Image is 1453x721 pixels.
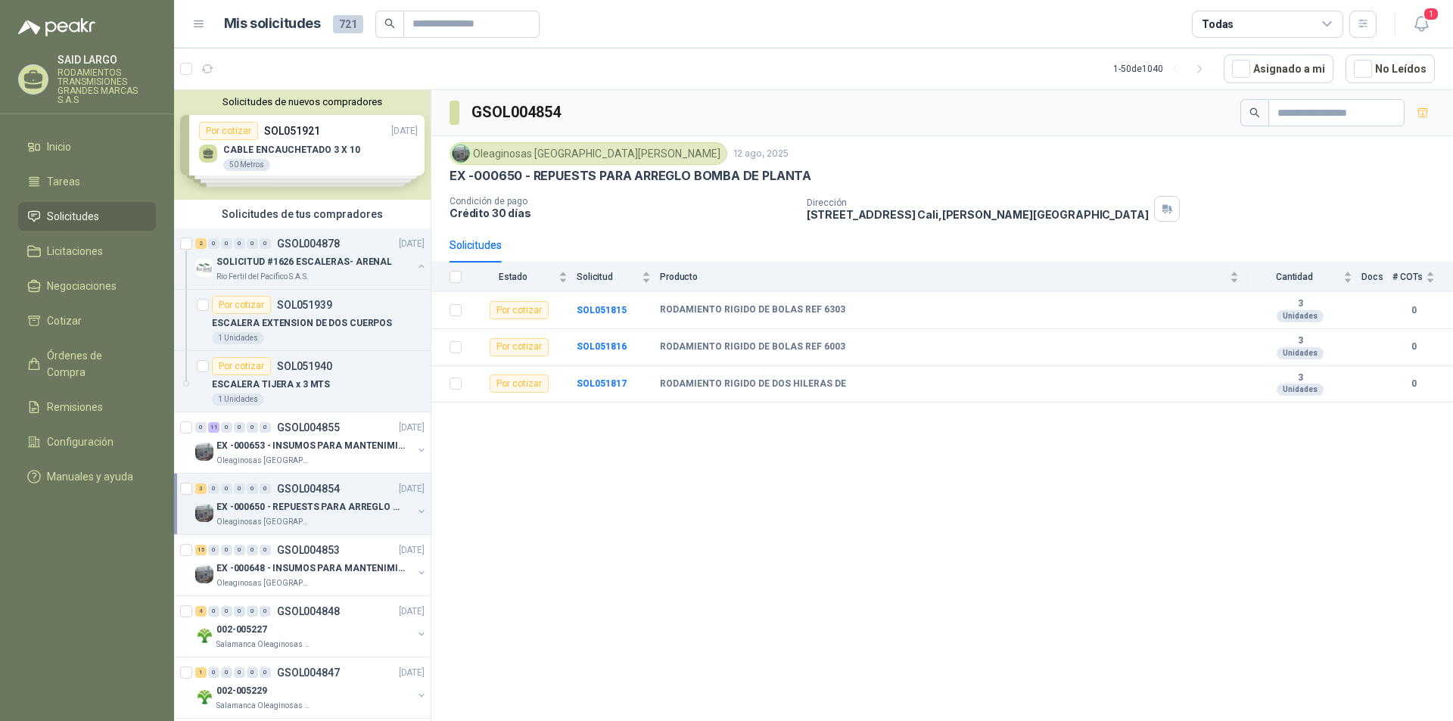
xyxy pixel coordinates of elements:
[1277,384,1324,396] div: Unidades
[1392,340,1435,354] b: 0
[733,147,789,161] p: 12 ago, 2025
[1248,272,1340,282] span: Cantidad
[1248,335,1352,347] b: 3
[471,263,577,292] th: Estado
[221,606,232,617] div: 0
[277,238,340,249] p: GSOL004878
[212,378,330,392] p: ESCALERA TIJERA x 3 MTS
[195,422,207,433] div: 0
[208,422,219,433] div: 11
[208,606,219,617] div: 0
[18,462,156,491] a: Manuales y ayuda
[216,271,309,283] p: Rio Fertil del Pacífico S.A.S.
[221,483,232,494] div: 0
[807,208,1149,221] p: [STREET_ADDRESS] Cali , [PERSON_NAME][GEOGRAPHIC_DATA]
[221,545,232,555] div: 0
[577,305,627,315] a: SOL051815
[399,604,425,619] p: [DATE]
[195,443,213,461] img: Company Logo
[260,422,271,433] div: 0
[208,545,219,555] div: 0
[195,667,207,678] div: 1
[234,606,245,617] div: 0
[247,606,258,617] div: 0
[216,561,405,576] p: EX -000648 - INSUMOS PARA MANTENIMIENITO MECANICO
[660,304,845,316] b: RODAMIENTO RIGIDO DE BOLAS REF 6303
[384,18,395,29] span: search
[1248,298,1352,310] b: 3
[234,422,245,433] div: 0
[277,667,340,678] p: GSOL004847
[212,332,264,344] div: 1 Unidades
[660,272,1227,282] span: Producto
[277,606,340,617] p: GSOL004848
[471,101,563,124] h3: GSOL004854
[1392,303,1435,318] b: 0
[399,543,425,558] p: [DATE]
[47,278,117,294] span: Negociaciones
[208,483,219,494] div: 0
[18,306,156,335] a: Cotizar
[174,90,431,200] div: Solicitudes de nuevos compradoresPor cotizarSOL051921[DATE] CABLE ENCAUCHETADO 3 X 1050 MetrosPor...
[47,312,82,329] span: Cotizar
[18,167,156,196] a: Tareas
[577,341,627,352] a: SOL051816
[1277,310,1324,322] div: Unidades
[1392,263,1453,292] th: # COTs
[1249,107,1260,118] span: search
[247,545,258,555] div: 0
[216,639,312,651] p: Salamanca Oleaginosas SAS
[1277,347,1324,359] div: Unidades
[260,606,271,617] div: 0
[47,243,103,259] span: Licitaciones
[195,664,428,712] a: 1 0 0 0 0 0 GSOL004847[DATE] Company Logo002-005229Salamanca Oleaginosas SAS
[216,516,312,528] p: Oleaginosas [GEOGRAPHIC_DATA][PERSON_NAME]
[18,202,156,231] a: Solicitudes
[1392,377,1435,391] b: 0
[18,237,156,266] a: Licitaciones
[577,378,627,389] b: SOL051817
[399,666,425,680] p: [DATE]
[234,483,245,494] div: 0
[195,545,207,555] div: 15
[216,455,312,467] p: Oleaginosas [GEOGRAPHIC_DATA][PERSON_NAME]
[195,606,207,617] div: 4
[450,207,795,219] p: Crédito 30 días
[453,145,469,162] img: Company Logo
[1202,16,1234,33] div: Todas
[807,197,1149,208] p: Dirección
[260,483,271,494] div: 0
[247,667,258,678] div: 0
[195,235,428,283] a: 2 0 0 0 0 0 GSOL004878[DATE] Company LogoSOLICITUD #1626 ESCALERAS- ARENALRio Fertil del Pacífico...
[1423,7,1439,21] span: 1
[490,301,549,319] div: Por cotizar
[195,480,428,528] a: 3 0 0 0 0 0 GSOL004854[DATE] Company LogoEX -000650 - REPUESTS PARA ARREGLO BOMBA DE PLANTAOleagi...
[277,483,340,494] p: GSOL004854
[399,421,425,435] p: [DATE]
[47,347,142,381] span: Órdenes de Compra
[1346,54,1435,83] button: No Leídos
[195,541,428,589] a: 15 0 0 0 0 0 GSOL004853[DATE] Company LogoEX -000648 - INSUMOS PARA MANTENIMIENITO MECANICOOleagi...
[224,13,321,35] h1: Mis solicitudes
[1224,54,1333,83] button: Asignado a mi
[47,434,114,450] span: Configuración
[577,263,660,292] th: Solicitud
[58,68,156,104] p: RODAMIENTOS TRANSMISIONES GRANDES MARCAS S.A.S
[47,173,80,190] span: Tareas
[195,238,207,249] div: 2
[1248,372,1352,384] b: 3
[195,688,213,706] img: Company Logo
[450,237,502,253] div: Solicitudes
[260,667,271,678] div: 0
[216,577,312,589] p: Oleaginosas [GEOGRAPHIC_DATA][PERSON_NAME]
[399,237,425,251] p: [DATE]
[47,399,103,415] span: Remisiones
[18,393,156,421] a: Remisiones
[221,667,232,678] div: 0
[660,341,845,353] b: RODAMIENTO RIGIDO DE BOLAS REF 6003
[234,545,245,555] div: 0
[234,667,245,678] div: 0
[216,684,267,698] p: 002-005229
